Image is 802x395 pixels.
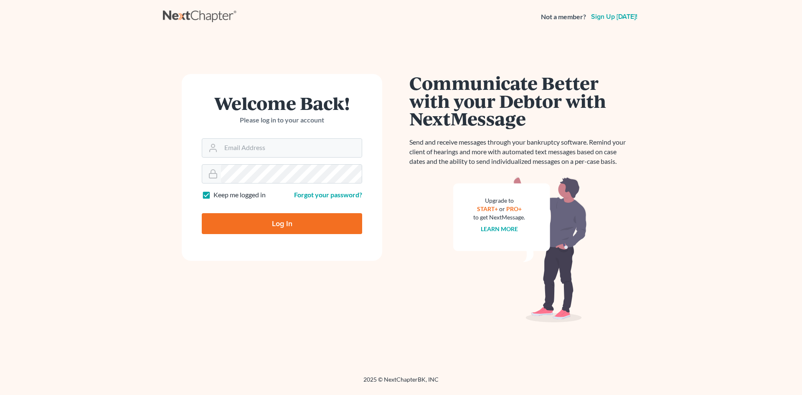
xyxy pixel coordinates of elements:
a: Forgot your password? [294,191,362,199]
a: Learn more [481,225,518,232]
div: 2025 © NextChapterBK, INC [163,375,639,390]
span: or [499,205,505,212]
h1: Welcome Back! [202,94,362,112]
label: Keep me logged in [213,190,266,200]
p: Send and receive messages through your bankruptcy software. Remind your client of hearings and mo... [409,138,631,166]
h1: Communicate Better with your Debtor with NextMessage [409,74,631,127]
div: to get NextMessage. [473,213,525,222]
a: PRO+ [506,205,522,212]
a: START+ [477,205,498,212]
p: Please log in to your account [202,115,362,125]
div: Upgrade to [473,196,525,205]
img: nextmessage_bg-59042aed3d76b12b5cd301f8e5b87938c9018125f34e5fa2b7a6b67550977c72.svg [453,176,587,323]
a: Sign up [DATE]! [589,13,639,20]
input: Log In [202,213,362,234]
strong: Not a member? [541,12,586,22]
input: Email Address [221,139,362,157]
